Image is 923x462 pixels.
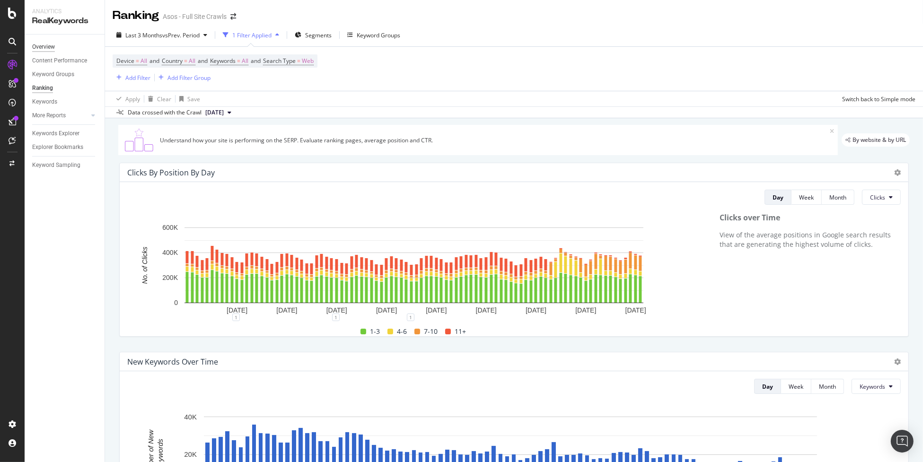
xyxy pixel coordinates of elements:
span: = [297,57,300,65]
button: Day [754,379,781,394]
button: Month [822,190,854,205]
span: Segments [305,31,332,39]
text: [DATE] [625,306,646,314]
div: Keyword Groups [32,70,74,79]
span: Clicks [870,193,885,201]
span: vs Prev. Period [162,31,200,39]
div: Month [829,193,846,201]
div: Month [819,383,836,391]
svg: A chart. [127,223,701,317]
div: Add Filter [125,74,150,82]
span: = [184,57,187,65]
span: and [251,57,261,65]
text: No. of Clicks [141,247,149,284]
span: 11+ [455,326,466,337]
div: Week [799,193,814,201]
text: [DATE] [426,306,447,314]
span: Web [302,54,314,68]
div: Day [773,193,783,201]
text: [DATE] [526,306,546,314]
div: Data crossed with the Crawl [128,108,202,117]
text: [DATE] [376,306,397,314]
button: Add Filter Group [155,72,211,83]
button: Save [176,91,200,106]
a: Keyword Groups [32,70,98,79]
span: All [189,54,195,68]
button: Clicks [862,190,901,205]
text: 600K [162,224,178,232]
span: All [242,54,248,68]
span: All [141,54,147,68]
text: 200K [162,274,178,282]
button: Day [765,190,791,205]
button: Clear [144,91,171,106]
div: Clear [157,95,171,103]
div: 1 [232,314,240,321]
span: Search Type [263,57,296,65]
a: Keyword Sampling [32,160,98,170]
div: Asos - Full Site Crawls [163,12,227,21]
span: 4-6 [397,326,407,337]
button: Week [791,190,822,205]
span: Last 3 Months [125,31,162,39]
img: C0S+odjvPe+dCwPhcw0W2jU4KOcefU0IcxbkVEfgJ6Ft4vBgsVVQAAAABJRU5ErkJggg== [122,129,156,151]
text: [DATE] [476,306,497,314]
div: New Keywords Over Time [127,357,218,366]
text: [DATE] [575,306,596,314]
div: 1 [407,314,414,321]
span: = [237,57,240,65]
div: Switch back to Simple mode [842,95,915,103]
span: and [149,57,159,65]
button: Keyword Groups [343,27,404,43]
button: Switch back to Simple mode [838,91,915,106]
div: 1 Filter Applied [232,31,272,39]
div: Clicks over Time [720,212,891,223]
a: Keywords [32,97,98,107]
text: [DATE] [326,306,347,314]
span: Keywords [210,57,236,65]
a: More Reports [32,111,88,121]
p: View of the average positions in Google search results that are generating the highest volume of ... [720,230,891,249]
div: 1 [332,314,340,321]
button: Week [781,379,811,394]
div: Save [187,95,200,103]
span: 7-10 [424,326,438,337]
text: 0 [174,299,178,307]
button: Last 3 MonthsvsPrev. Period [113,27,211,43]
button: Segments [291,27,335,43]
text: 20K [184,451,197,459]
div: Ranking [113,8,159,24]
text: [DATE] [276,306,297,314]
a: Keywords Explorer [32,129,98,139]
a: Ranking [32,83,98,93]
button: [DATE] [202,107,235,118]
div: RealKeywords [32,16,97,26]
div: Clicks By Position By Day [127,168,215,177]
div: Add Filter Group [167,74,211,82]
span: Device [116,57,134,65]
button: 1 Filter Applied [219,27,283,43]
div: Apply [125,95,140,103]
div: Keywords [32,97,57,107]
text: 400K [162,249,178,257]
div: Overview [32,42,55,52]
div: arrow-right-arrow-left [230,13,236,20]
div: Day [762,383,773,391]
button: Month [811,379,844,394]
a: Overview [32,42,98,52]
div: legacy label [842,133,910,147]
button: Add Filter [113,72,150,83]
div: Keywords Explorer [32,129,79,139]
span: = [136,57,139,65]
div: Keyword Groups [357,31,400,39]
div: Explorer Bookmarks [32,142,83,152]
text: 40K [184,413,197,421]
div: More Reports [32,111,66,121]
button: Apply [113,91,140,106]
div: Analytics [32,8,97,16]
a: Explorer Bookmarks [32,142,98,152]
text: [DATE] [227,306,247,314]
span: 1-3 [370,326,380,337]
div: Ranking [32,83,53,93]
